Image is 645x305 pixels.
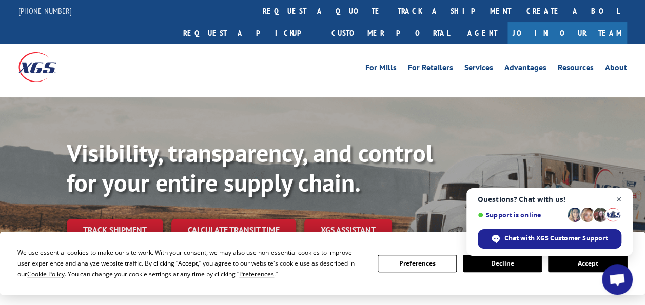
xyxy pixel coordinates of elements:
span: Questions? Chat with us! [478,195,621,204]
a: Services [464,64,493,75]
button: Decline [463,255,542,272]
span: Support is online [478,211,564,219]
span: Chat with XGS Customer Support [504,234,608,243]
div: Open chat [602,264,633,295]
a: Customer Portal [324,22,457,44]
a: For Retailers [408,64,453,75]
span: Close chat [613,193,626,206]
a: For Mills [365,64,397,75]
a: Resources [558,64,594,75]
div: Chat with XGS Customer Support [478,229,621,249]
a: Track shipment [67,219,163,240]
a: Advantages [504,64,546,75]
a: XGS ASSISTANT [304,219,392,241]
a: Agent [457,22,507,44]
button: Accept [548,255,627,272]
button: Preferences [378,255,457,272]
a: [PHONE_NUMBER] [18,6,72,16]
div: We use essential cookies to make our site work. With your consent, we may also use non-essential ... [17,247,365,279]
b: Visibility, transparency, and control for your entire supply chain. [67,137,433,198]
a: Join Our Team [507,22,627,44]
a: About [605,64,627,75]
span: Cookie Policy [27,270,65,278]
a: Calculate transit time [171,219,296,241]
span: Preferences [239,270,274,278]
a: Request a pickup [175,22,324,44]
